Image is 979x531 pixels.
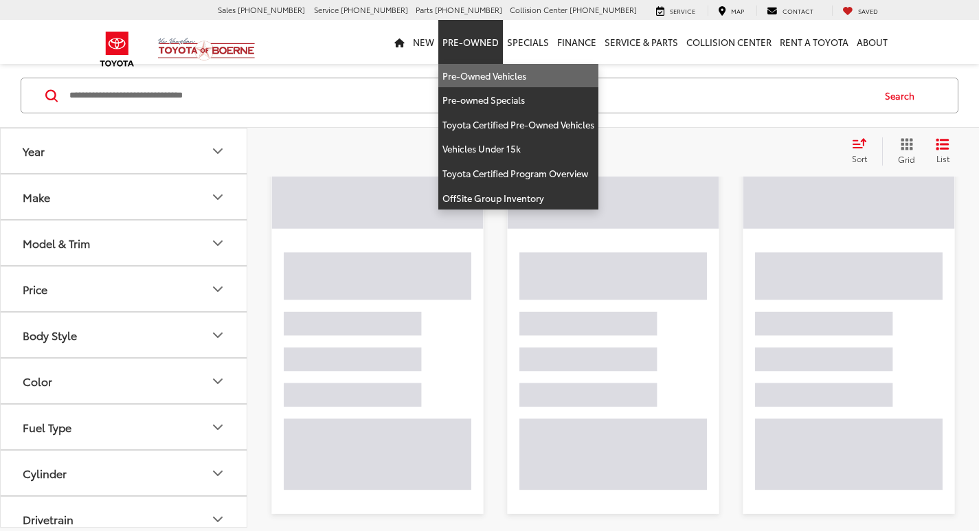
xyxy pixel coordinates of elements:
[1,221,248,265] button: Model & TrimModel & Trim
[1,267,248,311] button: PricePrice
[783,6,813,15] span: Contact
[852,152,867,164] span: Sort
[210,372,226,389] div: Color
[23,374,52,387] div: Color
[210,464,226,481] div: Cylinder
[341,4,408,15] span: [PHONE_NUMBER]
[776,20,853,64] a: Rent a Toyota
[708,5,754,16] a: Map
[1,359,248,403] button: ColorColor
[218,4,236,15] span: Sales
[898,153,915,165] span: Grid
[438,64,598,89] a: Pre-Owned Vehicles
[853,20,892,64] a: About
[503,20,553,64] a: Specials
[438,20,503,64] a: Pre-Owned
[23,512,74,526] div: Drivetrain
[1,174,248,219] button: MakeMake
[1,405,248,449] button: Fuel TypeFuel Type
[210,280,226,297] div: Price
[438,88,598,113] a: Pre-owned Specials
[91,27,143,71] img: Toyota
[68,79,872,112] input: Search by Make, Model, or Keyword
[210,142,226,159] div: Year
[682,20,776,64] a: Collision Center
[510,4,567,15] span: Collision Center
[600,20,682,64] a: Service & Parts: Opens in a new tab
[438,161,598,186] a: Toyota Certified Program Overview
[23,328,77,341] div: Body Style
[925,137,960,165] button: List View
[1,313,248,357] button: Body StyleBody Style
[210,188,226,205] div: Make
[438,113,598,137] a: Toyota Certified Pre-Owned Vehicles
[23,144,45,157] div: Year
[210,510,226,527] div: Drivetrain
[416,4,433,15] span: Parts
[23,466,67,479] div: Cylinder
[438,186,598,210] a: OffSite Group Inventory
[390,20,409,64] a: Home
[23,236,90,249] div: Model & Trim
[23,190,50,203] div: Make
[157,37,256,61] img: Vic Vaughan Toyota of Boerne
[731,6,744,15] span: Map
[845,137,882,165] button: Select sort value
[872,78,934,113] button: Search
[646,5,706,16] a: Service
[23,420,71,433] div: Fuel Type
[435,4,502,15] span: [PHONE_NUMBER]
[23,282,47,295] div: Price
[553,20,600,64] a: Finance
[1,451,248,495] button: CylinderCylinder
[936,152,949,164] span: List
[238,4,305,15] span: [PHONE_NUMBER]
[882,137,925,165] button: Grid View
[438,137,598,161] a: Vehicles Under 15k
[314,4,339,15] span: Service
[210,418,226,435] div: Fuel Type
[210,234,226,251] div: Model & Trim
[1,128,248,173] button: YearYear
[210,326,226,343] div: Body Style
[409,20,438,64] a: New
[832,5,888,16] a: My Saved Vehicles
[756,5,824,16] a: Contact
[858,6,878,15] span: Saved
[570,4,637,15] span: [PHONE_NUMBER]
[670,6,695,15] span: Service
